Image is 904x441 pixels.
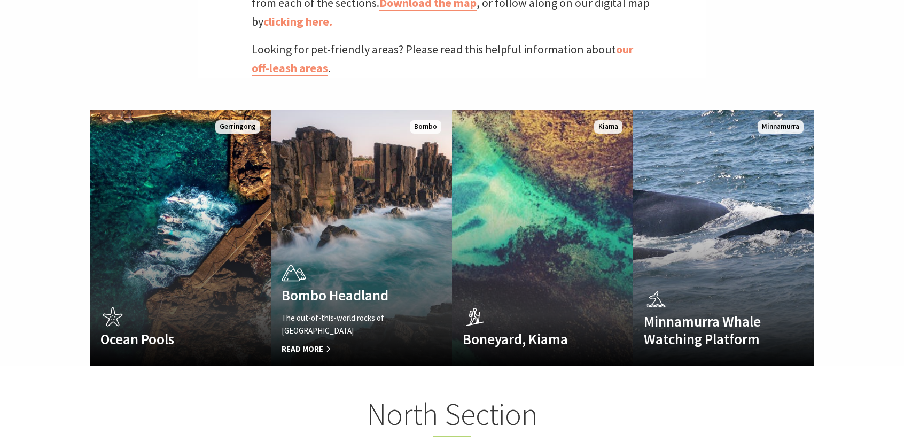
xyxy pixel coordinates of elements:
[271,110,452,366] a: Bombo Headland The out-of-this-world rocks of [GEOGRAPHIC_DATA] Read More Bombo
[282,343,414,355] span: Read More
[644,313,776,347] h4: Minnamurra Whale Watching Platform
[633,110,814,366] a: Minnamurra Whale Watching Platform Minnamurra
[410,120,441,134] span: Bombo
[452,110,633,366] a: Boneyard, Kiama Kiama
[252,40,652,78] p: Looking for pet-friendly areas? Please read this helpful information about .
[100,330,233,347] h4: Ocean Pools
[252,42,633,76] a: our off-leash areas
[282,312,414,337] p: The out-of-this-world rocks of [GEOGRAPHIC_DATA]
[282,287,414,304] h4: Bombo Headland
[758,120,804,134] span: Minnamurra
[263,14,332,29] a: clicking here.
[215,120,260,134] span: Gerringong
[243,396,661,437] h2: North Section
[594,120,622,134] span: Kiama
[463,330,595,347] h4: Boneyard, Kiama
[90,110,271,366] a: Ocean Pools Gerringong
